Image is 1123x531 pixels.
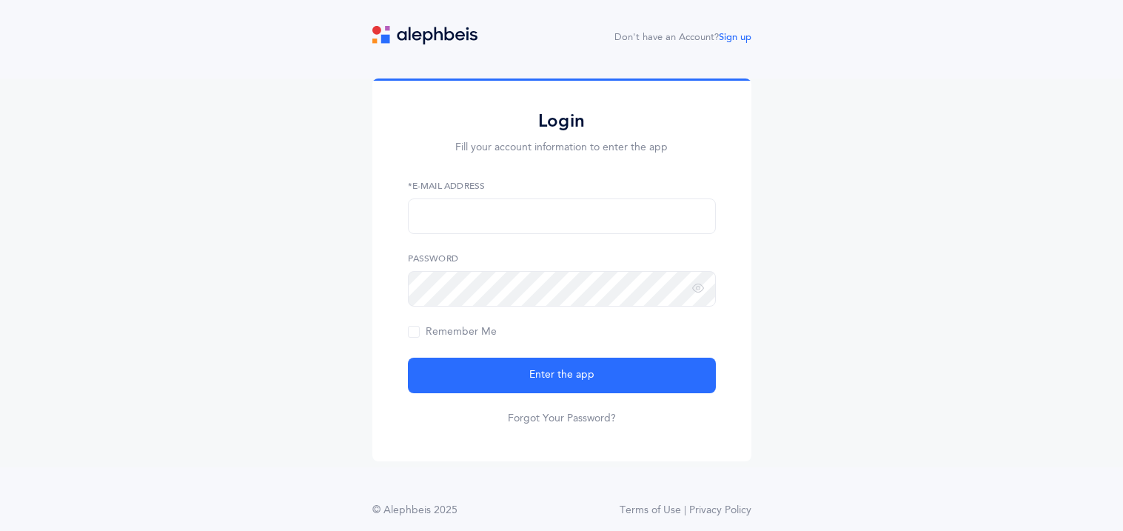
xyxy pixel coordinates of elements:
span: Enter the app [529,367,594,383]
a: Sign up [719,32,751,42]
div: Don't have an Account? [614,30,751,45]
div: © Alephbeis 2025 [372,503,457,518]
span: Remember Me [408,326,497,338]
label: Password [408,252,716,265]
label: *E-Mail Address [408,179,716,193]
img: logo.svg [372,26,477,44]
h2: Login [408,110,716,133]
a: Forgot Your Password? [508,411,616,426]
p: Fill your account information to enter the app [408,140,716,156]
a: Terms of Use | Privacy Policy [620,503,751,518]
button: Enter the app [408,358,716,393]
